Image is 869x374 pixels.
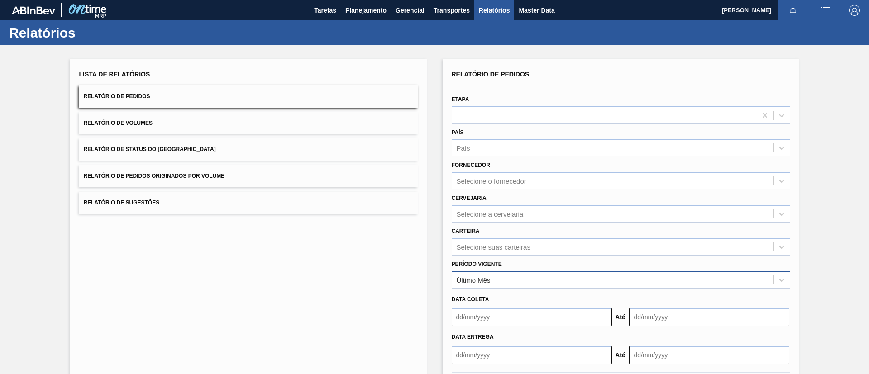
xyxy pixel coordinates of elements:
span: Transportes [434,5,470,16]
label: Cervejaria [452,195,487,201]
label: Etapa [452,96,469,103]
label: Fornecedor [452,162,490,168]
button: Relatório de Pedidos Originados por Volume [79,165,418,187]
span: Tarefas [314,5,336,16]
input: dd/mm/yyyy [452,346,611,364]
div: Selecione a cervejaria [457,210,524,218]
span: Relatório de Sugestões [84,199,160,206]
span: Gerencial [396,5,425,16]
span: Planejamento [345,5,387,16]
input: dd/mm/yyyy [630,308,789,326]
button: Relatório de Sugestões [79,192,418,214]
span: Relatórios [479,5,510,16]
span: Data coleta [452,296,489,303]
button: Relatório de Pedidos [79,85,418,108]
button: Relatório de Status do [GEOGRAPHIC_DATA] [79,138,418,161]
input: dd/mm/yyyy [452,308,611,326]
img: userActions [820,5,831,16]
span: Relatório de Pedidos Originados por Volume [84,173,225,179]
span: Relatório de Pedidos [84,93,150,99]
div: Último Mês [457,276,491,284]
button: Até [611,346,630,364]
label: Carteira [452,228,480,234]
img: TNhmsLtSVTkK8tSr43FrP2fwEKptu5GPRR3wAAAABJRU5ErkJggg== [12,6,55,14]
span: Relatório de Volumes [84,120,153,126]
span: Relatório de Pedidos [452,71,530,78]
button: Notificações [778,4,807,17]
label: Período Vigente [452,261,502,267]
div: Selecione suas carteiras [457,243,530,251]
span: Master Data [519,5,554,16]
span: Relatório de Status do [GEOGRAPHIC_DATA] [84,146,216,152]
button: Até [611,308,630,326]
div: Selecione o fornecedor [457,177,526,185]
span: Lista de Relatórios [79,71,150,78]
span: Data Entrega [452,334,494,340]
input: dd/mm/yyyy [630,346,789,364]
img: Logout [849,5,860,16]
label: País [452,129,464,136]
h1: Relatórios [9,28,170,38]
div: País [457,144,470,152]
button: Relatório de Volumes [79,112,418,134]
